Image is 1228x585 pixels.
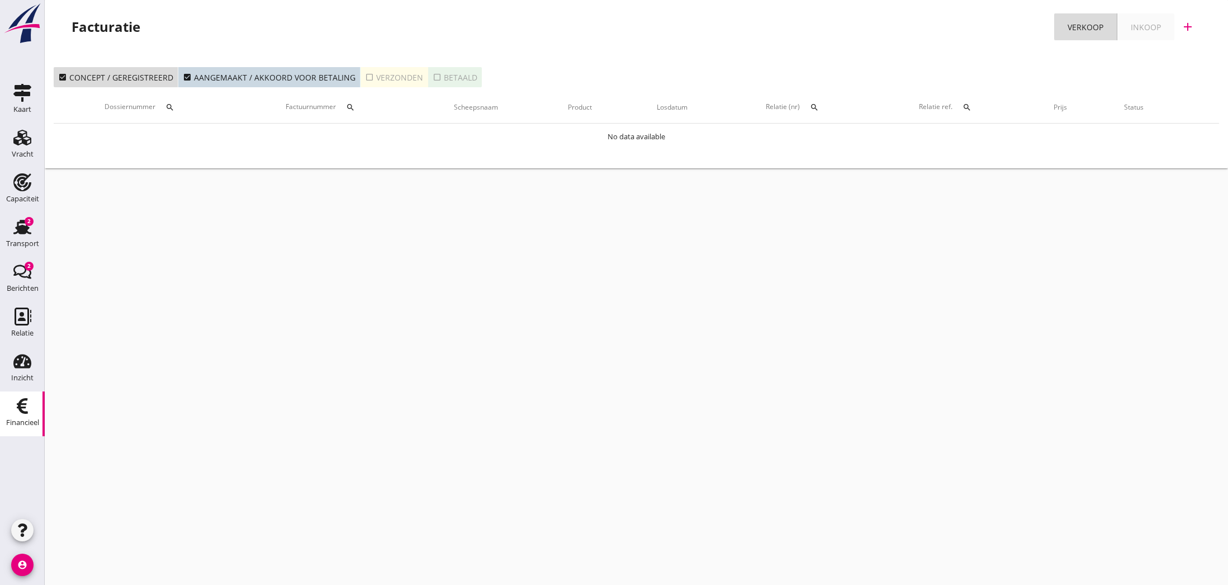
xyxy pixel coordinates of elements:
div: Transport [6,240,39,247]
i: search [165,103,174,112]
div: Concept / geregistreerd [58,72,173,83]
div: Vracht [12,150,34,158]
th: Product [537,92,623,123]
div: Betaald [433,72,477,83]
i: account_circle [11,554,34,576]
th: Prijs [1026,92,1094,123]
button: Concept / geregistreerd [54,67,178,87]
div: Financieel [6,419,39,426]
div: Verzonden [365,72,423,83]
div: Verkoop [1068,21,1103,33]
div: Berichten [7,285,39,292]
th: Losdatum [623,92,721,123]
div: 2 [25,217,34,226]
i: check_box_outline_blank [365,73,374,82]
i: search [810,103,819,112]
i: check_box [58,73,67,82]
button: Aangemaakt / akkoord voor betaling [178,67,361,87]
img: logo-small.a267ee39.svg [2,3,42,44]
i: check_box [183,73,192,82]
i: add [1181,20,1194,34]
div: Relatie [11,329,34,337]
th: Factuurnummer [235,92,416,123]
th: Relatie ref. [874,92,1026,123]
th: Dossiernummer [54,92,235,123]
td: No data available [54,124,1219,150]
button: Verzonden [361,67,428,87]
th: Scheepsnaam [416,92,537,123]
div: Kaart [13,106,31,113]
div: Capaciteit [6,195,39,202]
i: search [963,103,971,112]
th: Status [1094,92,1173,123]
div: 2 [25,262,34,271]
button: Betaald [428,67,482,87]
div: Inkoop [1131,21,1161,33]
div: Aangemaakt / akkoord voor betaling [183,72,355,83]
i: search [346,103,355,112]
th: Relatie (nr) [721,92,874,123]
a: Verkoop [1054,13,1117,40]
div: Inzicht [11,374,34,381]
div: Facturatie [72,18,140,36]
a: Inkoop [1117,13,1174,40]
i: check_box_outline_blank [433,73,442,82]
